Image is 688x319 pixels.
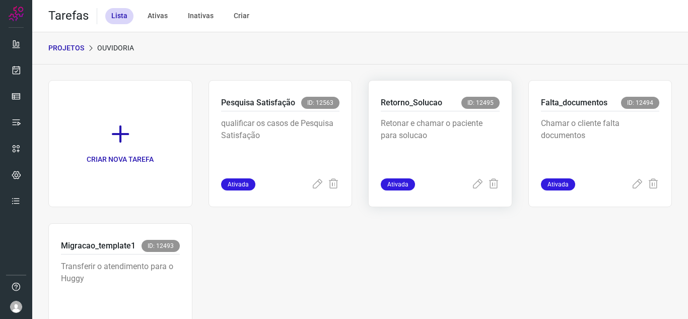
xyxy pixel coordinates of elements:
[621,97,659,109] span: ID: 12494
[9,6,24,21] img: Logo
[381,117,500,168] p: Retonar e chamar o paciente para solucao
[48,9,89,23] h2: Tarefas
[48,43,84,53] p: PROJETOS
[182,8,220,24] div: Inativas
[97,43,134,53] p: Ouvidoria
[221,117,340,168] p: qualificar os casos de Pesquisa Satisfação
[61,240,135,252] p: Migracao_template1
[221,178,255,190] span: Ativada
[142,8,174,24] div: Ativas
[461,97,500,109] span: ID: 12495
[142,240,180,252] span: ID: 12493
[301,97,339,109] span: ID: 12563
[381,97,442,109] p: Retorno_Solucao
[48,80,192,207] a: CRIAR NOVA TAREFA
[87,154,154,165] p: CRIAR NOVA TAREFA
[541,97,607,109] p: Falta_documentos
[541,178,575,190] span: Ativada
[105,8,133,24] div: Lista
[228,8,255,24] div: Criar
[10,301,22,313] img: avatar-user-boy.jpg
[61,261,180,311] p: Transferir o atendimento para o Huggy
[221,97,295,109] p: Pesquisa Satisfação
[541,117,660,168] p: Chamar o cliente falta documentos
[381,178,415,190] span: Ativada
